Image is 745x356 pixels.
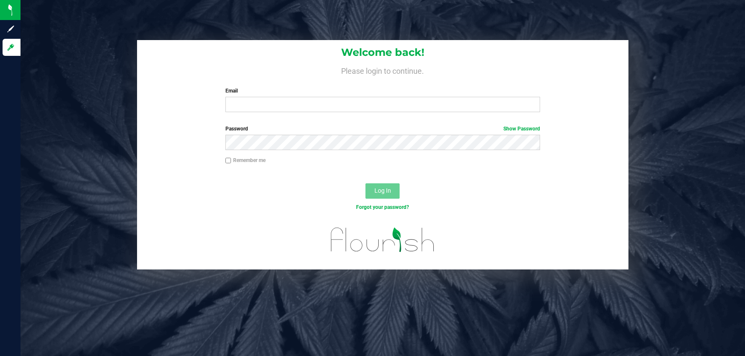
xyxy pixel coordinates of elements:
[137,65,628,75] h4: Please login to continue.
[374,187,391,194] span: Log In
[503,126,540,132] a: Show Password
[225,158,231,164] input: Remember me
[6,43,15,52] inline-svg: Log in
[321,220,444,260] img: flourish_logo.svg
[137,47,628,58] h1: Welcome back!
[356,204,409,210] a: Forgot your password?
[225,87,540,95] label: Email
[225,126,248,132] span: Password
[365,183,400,199] button: Log In
[225,156,266,164] label: Remember me
[6,25,15,33] inline-svg: Sign up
